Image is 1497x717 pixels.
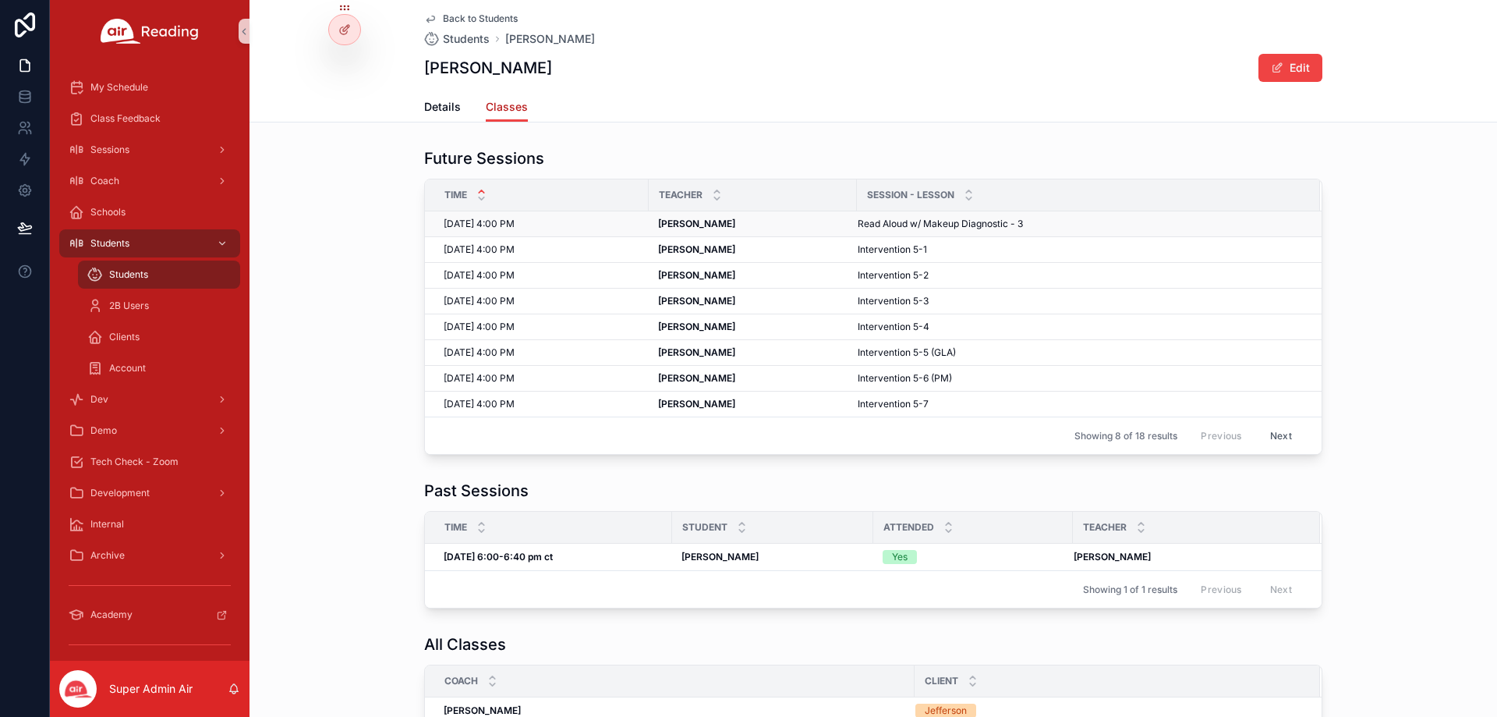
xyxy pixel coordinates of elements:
span: Time [444,189,467,201]
a: [PERSON_NAME] [658,321,848,333]
span: Academy [90,609,133,621]
a: Intervention 5-7 [858,398,1301,410]
a: [PERSON_NAME] [658,218,848,230]
strong: [PERSON_NAME] [658,269,735,281]
a: Tech Check - Zoom [59,448,240,476]
a: Clients [78,323,240,351]
span: Clients [109,331,140,343]
span: Attended [883,521,934,534]
span: Read Aloud w/ Makeup Diagnostic - 3 [858,218,1023,230]
strong: [PERSON_NAME] [681,551,759,563]
a: [PERSON_NAME] [658,372,848,385]
a: My Schedule [59,73,240,101]
span: Intervention 5-5 (GLA) [858,346,956,359]
span: [DATE] 4:00 PM [444,218,515,230]
span: Coach [444,675,478,687]
a: Students [59,229,240,257]
strong: [PERSON_NAME] [658,372,735,384]
span: Session - Lesson [867,189,954,201]
a: Class Feedback [59,105,240,133]
a: [DATE] 4:00 PM [444,346,639,359]
span: Details [424,99,461,115]
span: Schools [90,206,126,218]
a: Academy [59,601,240,629]
span: [DATE] 4:00 PM [444,372,515,385]
span: Archive [90,549,125,562]
a: [PERSON_NAME] [658,243,848,256]
span: Development [90,487,150,499]
strong: [PERSON_NAME] [658,295,735,307]
span: Students [443,31,490,47]
strong: [PERSON_NAME] [658,243,735,255]
span: [DATE] 4:00 PM [444,321,515,333]
span: Dev [90,393,108,406]
a: Back to Students [424,12,518,25]
a: Intervention 5-5 (GLA) [858,346,1301,359]
span: Tech Check - Zoom [90,456,179,468]
span: Intervention 5-3 [858,295,929,307]
a: Demo [59,417,240,445]
span: Back to Students [443,12,518,25]
a: Classes [486,93,528,122]
a: Read Aloud w/ Makeup Diagnostic - 3 [858,218,1301,230]
span: Showing 1 of 1 results [1083,584,1177,596]
span: Intervention 5-2 [858,269,929,282]
a: [PERSON_NAME] [505,31,595,47]
a: [PERSON_NAME] [658,398,848,410]
h1: [PERSON_NAME] [424,57,552,79]
a: Yes [883,550,1063,564]
span: [DATE] 4:00 PM [444,346,515,359]
span: Teacher [659,189,702,201]
a: Internal [59,510,240,538]
span: Students [90,237,129,250]
strong: [PERSON_NAME] [658,398,735,410]
h1: Future Sessions [424,147,544,169]
a: Intervention 5-2 [858,269,1301,282]
a: Students [78,261,240,289]
span: [DATE] 4:00 PM [444,269,515,282]
span: Intervention 5-4 [858,321,929,333]
span: Intervention 5-6 (PM) [858,372,952,385]
a: Sessions [59,136,240,164]
div: Yes [892,550,908,564]
span: Teacher [1083,521,1127,534]
span: [DATE] 4:00 PM [444,398,515,410]
h1: Past Sessions [424,480,529,502]
a: Schools [59,198,240,226]
a: [PERSON_NAME] [658,295,848,307]
a: [DATE] 4:00 PM [444,321,639,333]
a: [DATE] 6:00-6:40 pm ct [444,551,663,563]
a: [DATE] 4:00 PM [444,269,639,282]
a: Intervention 5-1 [858,243,1301,256]
a: Intervention 5-4 [858,321,1301,333]
a: [DATE] 4:00 PM [444,398,639,410]
a: [PERSON_NAME] [681,551,864,563]
span: My Schedule [90,81,148,94]
span: 2B Users [109,300,149,312]
button: Next [1259,424,1303,448]
span: Internal [90,518,124,531]
a: [DATE] 4:00 PM [444,243,639,256]
span: Demo [90,424,117,437]
strong: [PERSON_NAME] [658,321,735,332]
a: Dev [59,385,240,414]
a: Details [424,93,461,124]
a: [DATE] 4:00 PM [444,372,639,385]
span: Showing 8 of 18 results [1074,430,1177,442]
span: Students [109,268,148,281]
a: Students [424,31,490,47]
span: Intervention 5-7 [858,398,929,410]
span: Client [925,675,958,687]
strong: [PERSON_NAME] [1074,551,1151,563]
div: scrollable content [50,62,249,661]
p: Super Admin Air [109,681,193,697]
span: Classes [486,99,528,115]
span: Sessions [90,144,129,156]
strong: [PERSON_NAME] [658,346,735,358]
a: 2B Users [78,292,240,320]
a: Development [59,479,240,507]
a: [PERSON_NAME] [1074,551,1301,563]
span: Account [109,362,146,374]
span: Intervention 5-1 [858,243,927,256]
